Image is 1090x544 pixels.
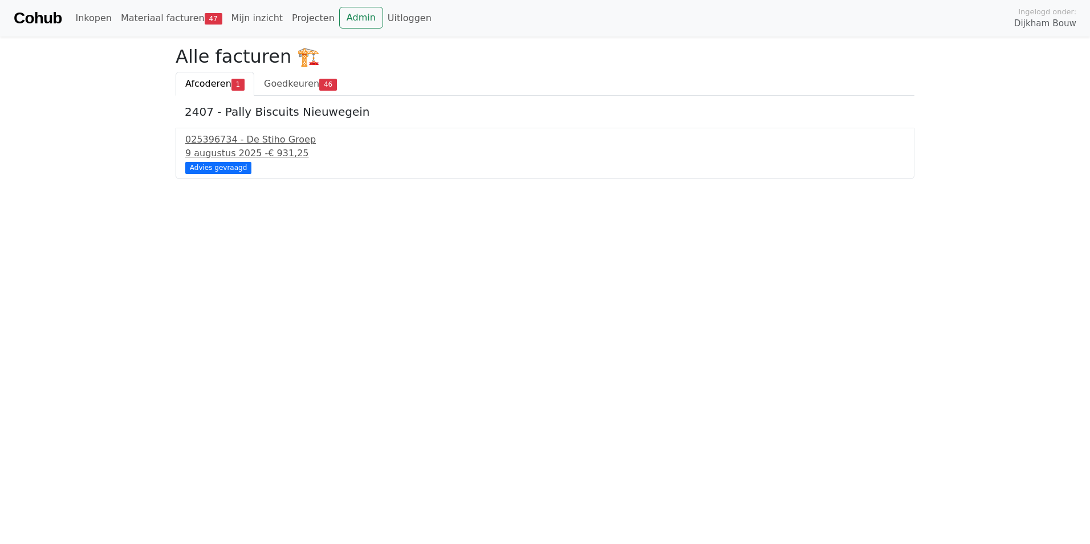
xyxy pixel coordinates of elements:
[185,133,905,147] div: 025396734 - De Stiho Groep
[185,162,251,173] div: Advies gevraagd
[287,7,339,30] a: Projecten
[185,133,905,172] a: 025396734 - De Stiho Groep9 augustus 2025 -€ 931,25 Advies gevraagd
[185,105,905,119] h5: 2407 - Pally Biscuits Nieuwegein
[116,7,227,30] a: Materiaal facturen47
[176,46,914,67] h2: Alle facturen 🏗️
[339,7,383,29] a: Admin
[254,72,347,96] a: Goedkeuren46
[227,7,288,30] a: Mijn inzicht
[205,13,222,25] span: 47
[14,5,62,32] a: Cohub
[1018,6,1076,17] span: Ingelogd onder:
[185,78,231,89] span: Afcoderen
[1014,17,1076,30] span: Dijkham Bouw
[231,79,245,90] span: 1
[264,78,319,89] span: Goedkeuren
[268,148,308,159] span: € 931,25
[71,7,116,30] a: Inkopen
[319,79,337,90] span: 46
[176,72,254,96] a: Afcoderen1
[185,147,905,160] div: 9 augustus 2025 -
[383,7,436,30] a: Uitloggen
